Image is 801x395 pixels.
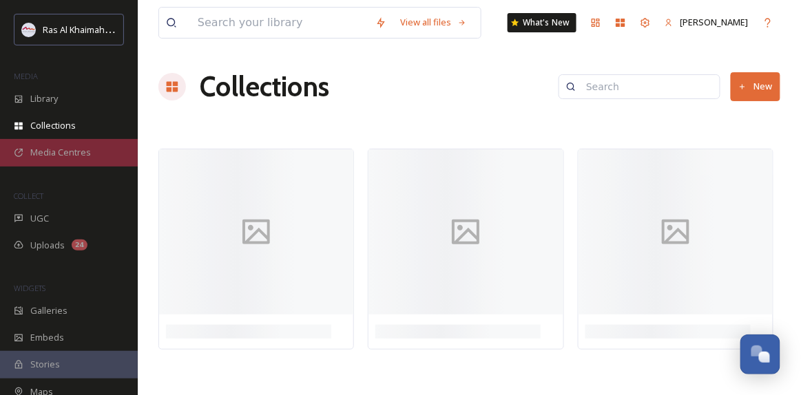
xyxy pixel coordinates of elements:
span: UGC [30,212,49,225]
span: Embeds [30,331,64,344]
div: 24 [72,239,87,250]
button: Open Chat [740,334,780,374]
span: Galleries [30,304,67,317]
a: Collections [200,66,329,107]
span: WIDGETS [14,283,45,293]
span: Media Centres [30,146,91,159]
img: Logo_RAKTDA_RGB-01.png [22,23,36,36]
span: COLLECT [14,191,43,201]
span: MEDIA [14,71,38,81]
input: Search your library [191,8,368,38]
span: Uploads [30,239,65,252]
span: Collections [30,119,76,132]
a: View all files [393,9,474,36]
a: What's New [508,13,576,32]
span: Library [30,92,58,105]
button: New [731,72,780,100]
a: [PERSON_NAME] [658,9,756,36]
span: Ras Al Khaimah Tourism Development Authority [43,23,238,36]
span: Stories [30,358,60,371]
span: [PERSON_NAME] [680,16,749,28]
input: Search [579,73,713,100]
